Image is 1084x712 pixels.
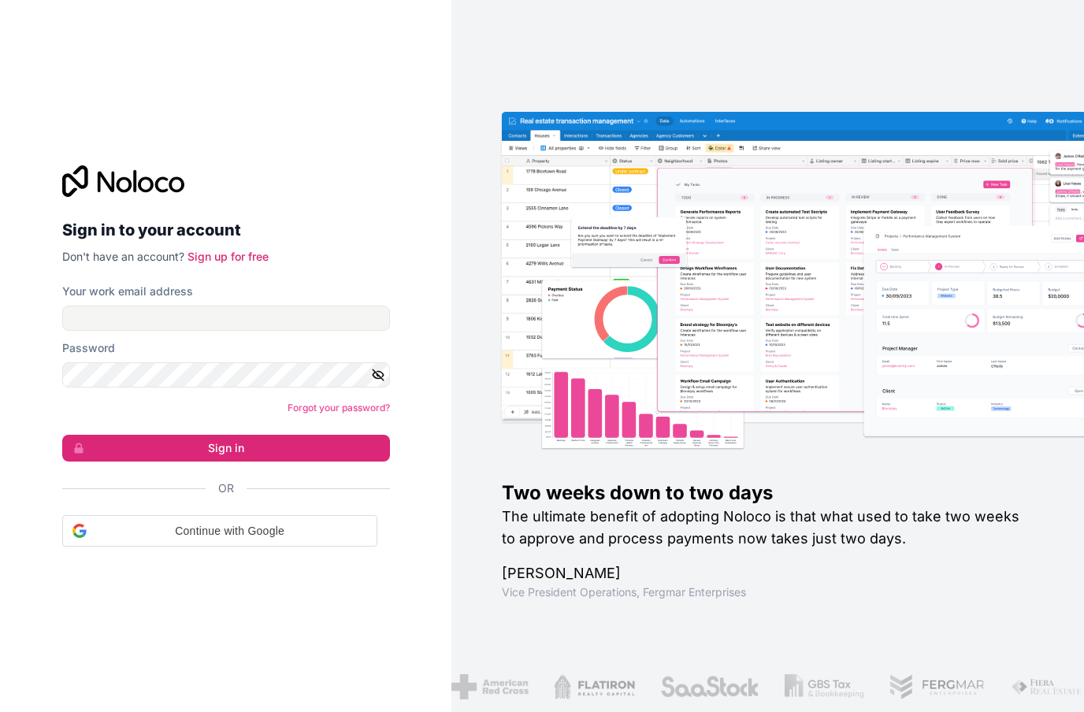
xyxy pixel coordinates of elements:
h2: Sign in to your account [62,216,390,244]
img: /assets/gbstax-C-GtDUiK.png [784,674,864,699]
span: Continue with Google [93,523,367,540]
span: Or [218,480,234,496]
h1: Vice President Operations , Fergmar Enterprises [502,584,1034,600]
span: Don't have an account? [62,250,184,263]
input: Password [62,362,390,388]
img: /assets/flatiron-C8eUkumj.png [553,674,635,699]
input: Email address [62,306,390,331]
h1: Two weeks down to two days [502,480,1034,506]
label: Your work email address [62,284,193,299]
h2: The ultimate benefit of adopting Noloco is that what used to take two weeks to approve and proces... [502,506,1034,550]
button: Sign in [62,435,390,462]
img: /assets/saastock-C6Zbiodz.png [659,674,759,699]
a: Forgot your password? [288,402,390,413]
img: /assets/american-red-cross-BAupjrZR.png [451,674,528,699]
img: /assets/fergmar-CudnrXN5.png [889,674,985,699]
label: Password [62,340,115,356]
h1: [PERSON_NAME] [502,562,1034,584]
div: Continue with Google [62,515,377,547]
img: /assets/fiera-fwj2N5v4.png [1010,674,1084,699]
a: Sign up for free [187,250,269,263]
